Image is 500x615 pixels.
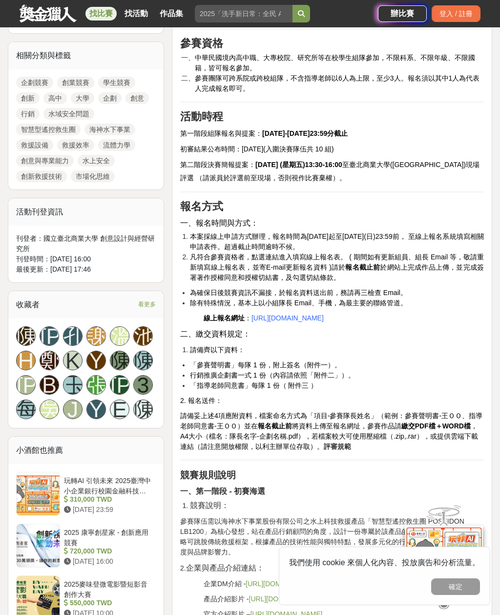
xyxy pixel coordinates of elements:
span: ) [332,145,334,153]
span: 入圍決賽隊伍共 10 組 [266,145,332,153]
a: 池 [133,326,153,346]
a: Y [86,400,106,419]
span: 中華民國境內高中職、大專校院、研究所等在校學生組隊參加，不限科系、不限年級、不限國籍，皆可報名參加。 [195,54,475,72]
button: 確定 [431,578,480,595]
div: [DATE] 16:00 [64,556,152,567]
span: 一、報名時間與方式： [180,219,258,227]
a: H [16,351,36,370]
div: [DATE] 23:59 [64,505,152,515]
strong: 報名方式 [180,200,223,212]
strong: 報名截止前 [345,263,380,271]
span: 「指導老師同意書」每隊 1 份（ 附件三 ） [190,382,317,389]
a: [URL][DOMAIN_NAME] [251,314,324,322]
a: 陳 [16,326,36,346]
a: 水域安全問題 [43,108,94,120]
a: 溫 [110,326,129,346]
span: 競賽說明： [190,501,229,509]
span: 請備妥上述4項應附資料，檔案命名方式為「項目-參賽隊長姓名」（範例：參賽聲明書-王ＯＯ、指導老師同意書-王ＯＯ）並在 將資料上傳至報名網址，參賽作品請 ，A4大小（檔名：隊長名字-企劃名稱.pd... [180,412,482,450]
a: 流體力學 [98,139,135,151]
span: 2. 報名送件： [180,397,222,404]
strong: 一、第一階段 - 初賽海選 [180,487,265,495]
div: 吳 [40,400,59,419]
span: 「參賽聲明書」每隊 1 份，附上簽名（附件一）。 [190,361,341,369]
a: 陳 [133,400,153,419]
span: 初審結果公布時間：[DATE]( [180,145,266,153]
a: J [63,400,83,419]
a: B [40,375,59,395]
a: 孔 [63,326,83,346]
a: K [63,351,83,370]
a: [PERSON_NAME] [40,326,59,346]
a: 救援設備 [16,139,53,151]
span: 行銷推廣企劃書一式 1 份（內容請依照「附件二」）。 [190,371,355,379]
span: 除有特殊情況，基本上以小組隊⾧ Email、手機，為最主要的聯絡管道。 [190,299,407,307]
a: 企劃 [98,92,122,104]
div: 刊登者： 國立臺北商業大學 創意設計與經營研究所 [16,233,156,254]
a: E [110,400,129,419]
span: 第一階段組隊報名與提案： [180,129,310,137]
span: 第二階段決賽簡報提案： 至臺北商業大學([GEOGRAPHIC_DATA])現場評選 （請派員於評選前至現場，否則視作比賽棄權）。 [180,161,479,182]
p: 參賽隊伍需以海神水下事業股份有限公司之水上科技救援產品「智慧型遙控救生圈 POSEIDON LB1200」為核心發想，站在產品行銷顧問的角度，設計一份專屬於該產品的創新行銷企劃。行銷策略可跳脫傳... [180,516,484,557]
p: 2. [180,562,484,574]
a: 創新救援技術 [16,170,67,182]
div: 活動刊登資訊 [8,198,164,226]
div: 陳 [133,351,153,370]
a: 市場化思維 [71,170,115,182]
a: 創意與專業能力 [16,155,74,167]
div: 張 [86,375,106,395]
span: 企業與產品介紹連結： [186,564,264,572]
div: Y [86,351,106,370]
strong: 23:59分截止 [310,129,348,137]
span: 請備齊以下資料： [190,346,245,354]
span: 收藏者 [16,300,40,309]
a: 高中 [43,92,67,104]
a: [PERSON_NAME] [110,375,129,395]
p: 產品介紹影片 - [204,594,484,604]
span: 看更多 [138,299,156,310]
div: 2025 康寧創星家 - 創新應用競賽 [64,528,152,546]
a: 行銷 [16,108,40,120]
strong: 評審規範 [324,443,351,450]
a: 玉 [63,375,83,395]
div: [PERSON_NAME] [16,375,36,395]
div: 最後更新： [DATE] 17:46 [16,264,156,275]
div: 720,000 TWD [64,546,152,556]
a: 海神水下事業 [84,124,135,135]
a: 辦比賽 [378,5,427,22]
a: 3 [133,375,153,395]
a: 每 [16,400,36,419]
div: 310,000 TWD [64,494,152,505]
span: 我們使用 cookie 來個人化內容、投放廣告和分析流量。 [289,558,480,567]
a: [URL][DOMAIN_NAME] [246,580,318,588]
strong: 繳交PDF檔＋WORD檔 [401,422,471,430]
a: 陳 [110,351,129,370]
div: 小酒館也推薦 [8,437,164,464]
a: 2025 康寧創星家 - 創新應用競賽 720,000 TWD [DATE] 16:00 [16,524,156,568]
p: 企業DM介紹 - [204,579,484,589]
strong: [DATE] (星期五)13:30-16:00 [255,161,342,169]
strong: 線上報名網址 [204,314,245,322]
a: 救援效率 [57,139,94,151]
span: 參賽團隊可跨系院或跨校組隊，不含指導老師以6人為上限，至少3人。報名須以其中1人為代表人完成報名即可。 [195,74,479,92]
a: 創意 [125,92,149,104]
strong: 競賽規則說明 [180,470,236,480]
a: 智慧型遙控救生圈 [16,124,81,135]
div: 550,000 TWD [64,598,152,608]
a: 玩轉AI 引領未來 2025臺灣中小企業銀行校園金融科技創意挑戰賽 310,000 TWD [DATE] 23:59 [16,472,156,516]
span: 本案採線上申請方式辦理，報名時間為[DATE]起至[DATE](日)23:59前， 至線上報名系統填寫相關申請表件。超過截止時間逾時不候。 [190,233,484,251]
span: 二、繳交資料規定： [180,330,250,338]
strong: 活動時程 [180,110,223,123]
a: 大學 [71,92,94,104]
